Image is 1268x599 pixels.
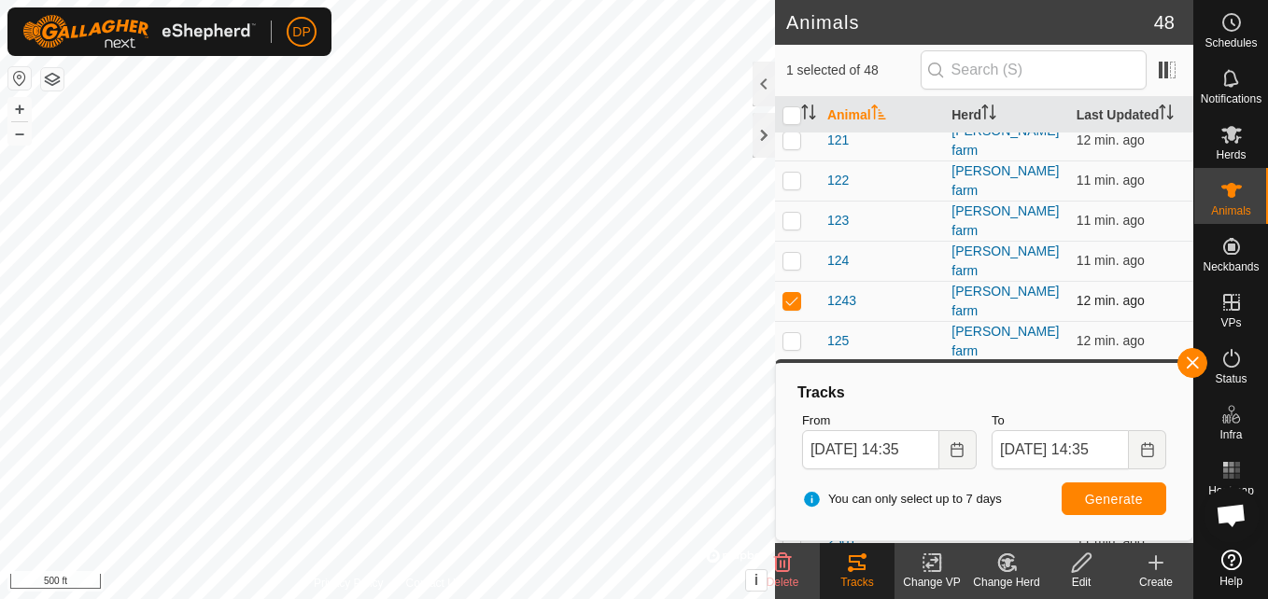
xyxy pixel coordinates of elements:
span: Animals [1211,205,1251,216]
button: i [746,570,767,591]
span: Oct 7, 2025, 2:23 PM [1077,293,1145,308]
span: 48 [1154,8,1175,36]
span: Oct 7, 2025, 2:23 PM [1077,213,1145,228]
span: Delete [767,576,799,589]
span: i [754,572,758,588]
div: [PERSON_NAME] farm [951,121,1061,160]
div: Create [1119,574,1193,591]
div: Tracks [795,382,1174,404]
span: Oct 7, 2025, 2:23 PM [1077,333,1145,348]
span: VPs [1220,317,1241,328]
span: DP [292,22,310,42]
th: Last Updated [1069,97,1193,133]
label: To [992,411,1166,430]
span: 124 [827,251,849,271]
span: Infra [1219,429,1242,440]
span: Status [1215,373,1247,384]
div: Change Herd [969,574,1044,591]
img: Gallagher Logo [22,15,256,49]
label: From [802,411,977,430]
button: Generate [1062,482,1166,515]
span: Oct 7, 2025, 2:23 PM [1077,132,1145,147]
input: Search (S) [921,50,1147,90]
span: Heatmap [1208,485,1254,496]
span: Oct 7, 2025, 2:23 PM [1077,534,1145,549]
span: 121 [827,131,849,150]
span: Oct 7, 2025, 2:23 PM [1077,253,1145,268]
button: – [8,122,31,145]
span: Neckbands [1203,261,1259,272]
button: Choose Date [939,430,977,469]
div: Change VP [895,574,969,591]
div: Edit [1044,574,1119,591]
span: 123 [827,211,849,230]
span: 125 [827,331,849,351]
div: [PERSON_NAME] farm [951,282,1061,321]
span: 122 [827,171,849,190]
span: Schedules [1205,37,1257,49]
div: [PERSON_NAME] farm [951,322,1061,361]
span: Notifications [1201,93,1261,104]
button: Choose Date [1129,430,1166,469]
h2: Animals [786,11,1154,34]
th: Herd [944,97,1068,133]
span: 1 selected of 48 [786,61,921,80]
span: 1243 [827,291,856,311]
a: Privacy Policy [314,575,384,592]
p-sorticon: Activate to sort [801,107,816,122]
button: Map Layers [41,68,63,91]
a: Help [1194,542,1268,594]
span: Oct 7, 2025, 2:23 PM [1077,173,1145,188]
span: You can only select up to 7 days [802,490,1002,508]
div: Tracks [820,574,895,591]
span: Generate [1085,492,1143,507]
a: Contact Us [406,575,461,592]
p-sorticon: Activate to sort [871,107,886,122]
th: Animal [820,97,944,133]
div: [PERSON_NAME] farm [951,161,1061,201]
span: 2501 [827,532,856,551]
p-sorticon: Activate to sort [981,107,996,122]
div: Open chat [1204,487,1260,543]
button: + [8,98,31,120]
span: Herds [1216,149,1246,160]
p-sorticon: Activate to sort [1159,107,1174,122]
span: Help [1219,576,1243,587]
div: [PERSON_NAME] farm [951,522,1061,562]
div: [PERSON_NAME] farm [951,202,1061,241]
div: [PERSON_NAME] farm [951,242,1061,281]
button: Reset Map [8,67,31,90]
